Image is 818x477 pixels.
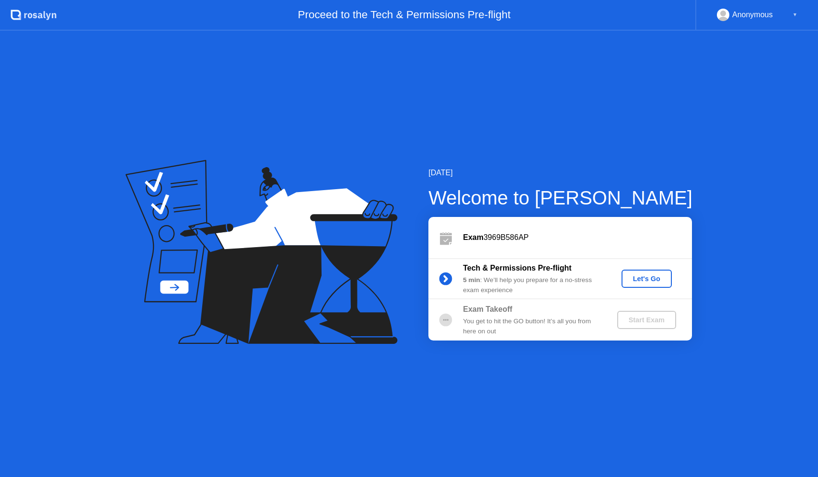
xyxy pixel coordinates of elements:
div: : We’ll help you prepare for a no-stress exam experience [463,275,601,295]
div: ▼ [793,9,797,21]
div: Start Exam [621,316,672,324]
button: Start Exam [617,311,676,329]
button: Let's Go [622,270,672,288]
div: Let's Go [625,275,668,283]
div: You get to hit the GO button! It’s all you from here on out [463,317,601,336]
div: 3969B586AP [463,232,692,243]
b: 5 min [463,276,480,284]
div: [DATE] [428,167,692,179]
b: Exam Takeoff [463,305,512,313]
b: Tech & Permissions Pre-flight [463,264,571,272]
b: Exam [463,233,484,241]
div: Anonymous [732,9,773,21]
div: Welcome to [PERSON_NAME] [428,183,692,212]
